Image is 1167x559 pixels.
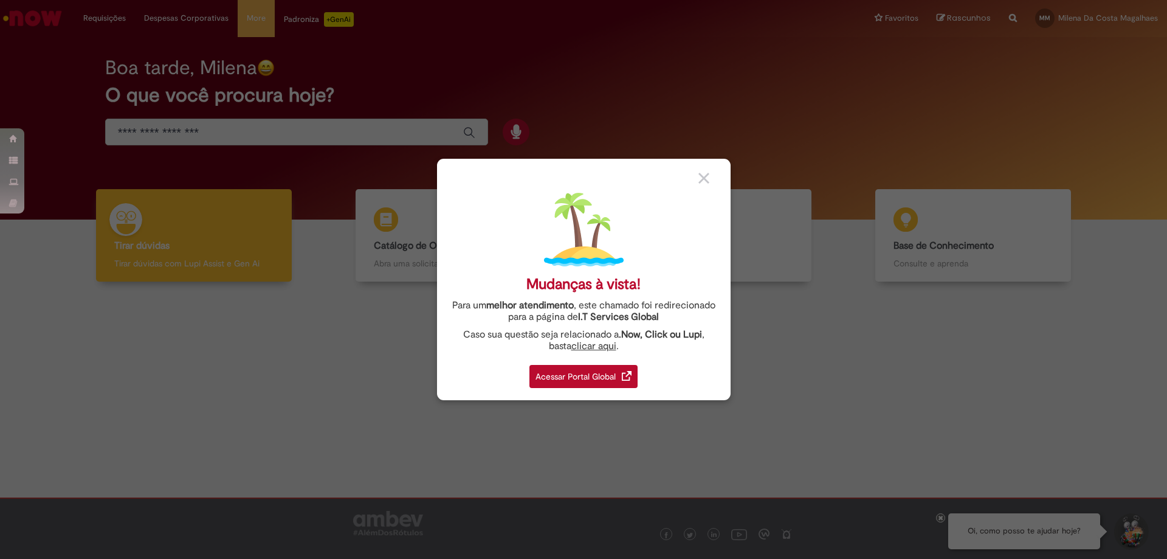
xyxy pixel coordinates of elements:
div: Caso sua questão seja relacionado a , basta . [446,329,721,352]
a: I.T Services Global [578,304,659,323]
strong: .Now, Click ou Lupi [619,328,702,341]
strong: melhor atendimento [486,299,574,311]
div: Acessar Portal Global [529,365,638,388]
div: Para um , este chamado foi redirecionado para a página de [446,300,721,323]
img: redirect_link.png [622,371,632,381]
img: close_button_grey.png [698,173,709,184]
img: island.png [544,190,624,269]
a: Acessar Portal Global [529,358,638,388]
div: Mudanças à vista! [526,276,641,293]
a: clicar aqui [571,333,616,352]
